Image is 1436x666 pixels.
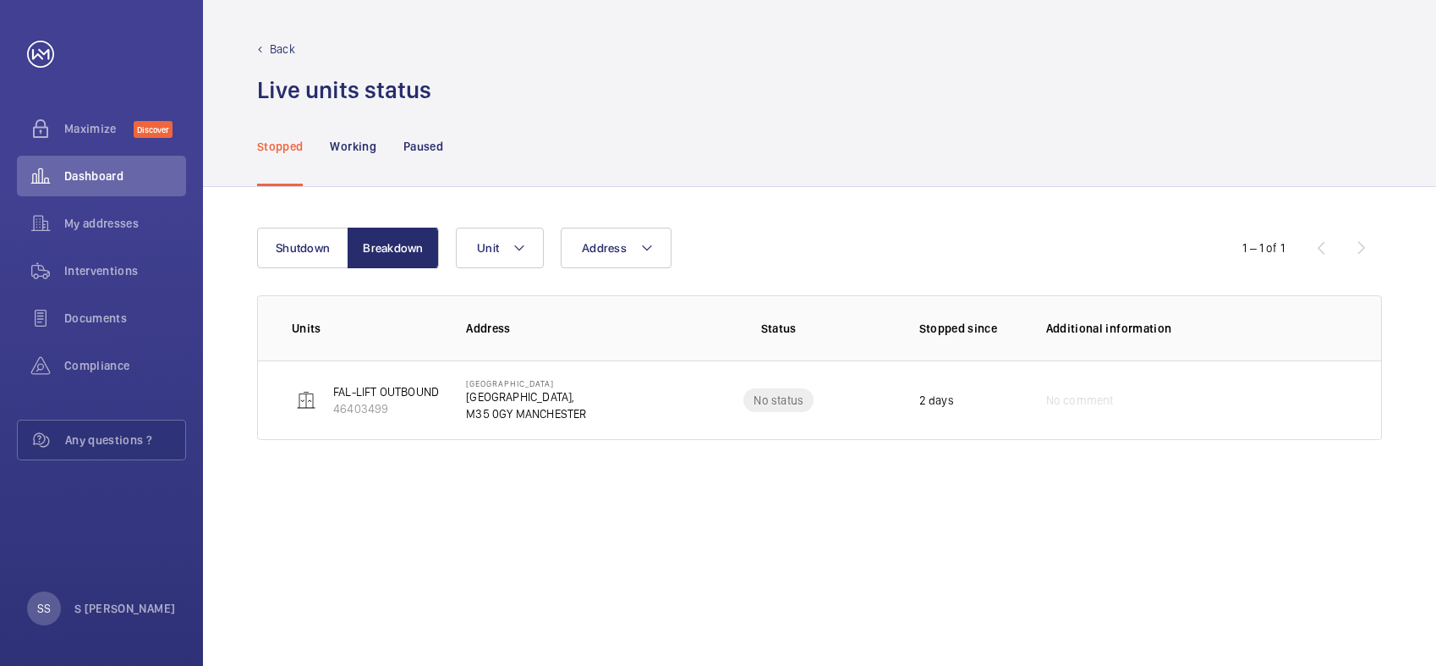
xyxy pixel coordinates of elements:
span: No comment [1046,392,1114,409]
button: Address [561,228,671,268]
span: Address [582,241,627,255]
span: Discover [134,121,173,138]
p: Address [466,320,666,337]
span: Any questions ? [65,432,185,449]
img: elevator.svg [296,390,316,410]
span: Compliance [64,357,186,374]
span: My addresses [64,215,186,232]
p: SS [37,600,51,617]
p: Additional information [1046,320,1347,337]
p: [GEOGRAPHIC_DATA] [466,378,586,388]
span: Unit [477,241,499,255]
p: M35 0GY MANCHESTER [466,405,586,422]
span: Interventions [64,262,186,279]
p: S [PERSON_NAME] [74,600,175,617]
p: Back [270,41,295,58]
span: Maximize [64,120,134,137]
p: Working [330,138,375,155]
p: Stopped [257,138,303,155]
p: No status [754,392,803,409]
button: Breakdown [348,228,439,268]
h1: Live units status [257,74,431,106]
p: Stopped since [919,320,1019,337]
p: FAL-LIFT OUTBOUND [333,383,439,400]
p: Units [292,320,439,337]
p: Paused [403,138,443,155]
button: Shutdown [257,228,348,268]
p: 2 days [919,392,954,409]
button: Unit [456,228,544,268]
p: 46403499 [333,400,439,417]
p: Status [677,320,880,337]
span: Documents [64,310,186,327]
p: [GEOGRAPHIC_DATA], [466,388,586,405]
div: 1 – 1 of 1 [1242,239,1285,256]
span: Dashboard [64,168,186,184]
